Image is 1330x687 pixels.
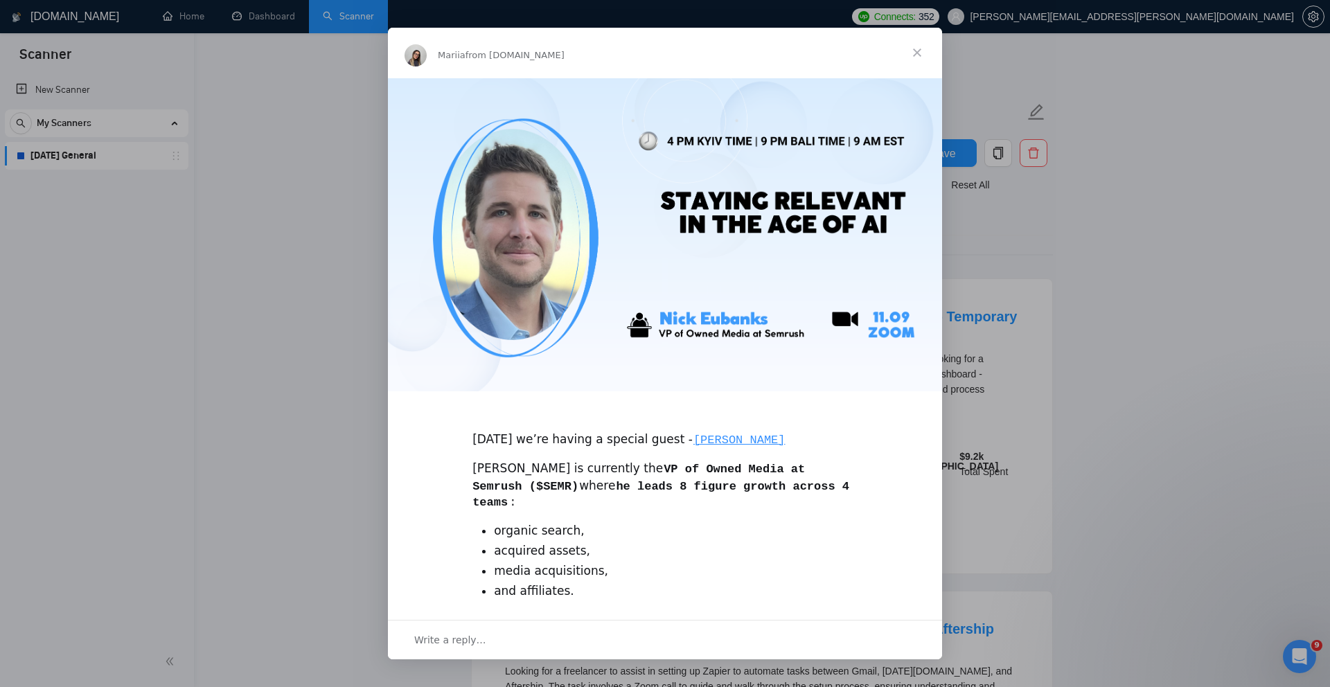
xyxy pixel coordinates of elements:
span: from [DOMAIN_NAME] [465,50,565,60]
li: acquired assets, [494,543,858,560]
img: Profile image for Mariia [405,44,427,66]
span: Write a reply… [414,631,486,649]
li: organic search, [494,523,858,539]
li: media acquisitions, [494,563,858,580]
span: Mariia [438,50,465,60]
code: he leads 8 figure growth across 4 teams [472,479,849,510]
li: and affiliates. [494,583,858,600]
div: [DATE] we’re having a special guest - [472,415,858,449]
div: [PERSON_NAME] is currently the where [472,461,858,511]
a: [PERSON_NAME] [693,432,786,446]
code: : [508,495,517,510]
code: VP of Owned Media at Semrush ($SEMR) [472,462,805,494]
code: [PERSON_NAME] [693,433,786,447]
div: Open conversation and reply [388,620,942,659]
span: Close [892,28,942,78]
